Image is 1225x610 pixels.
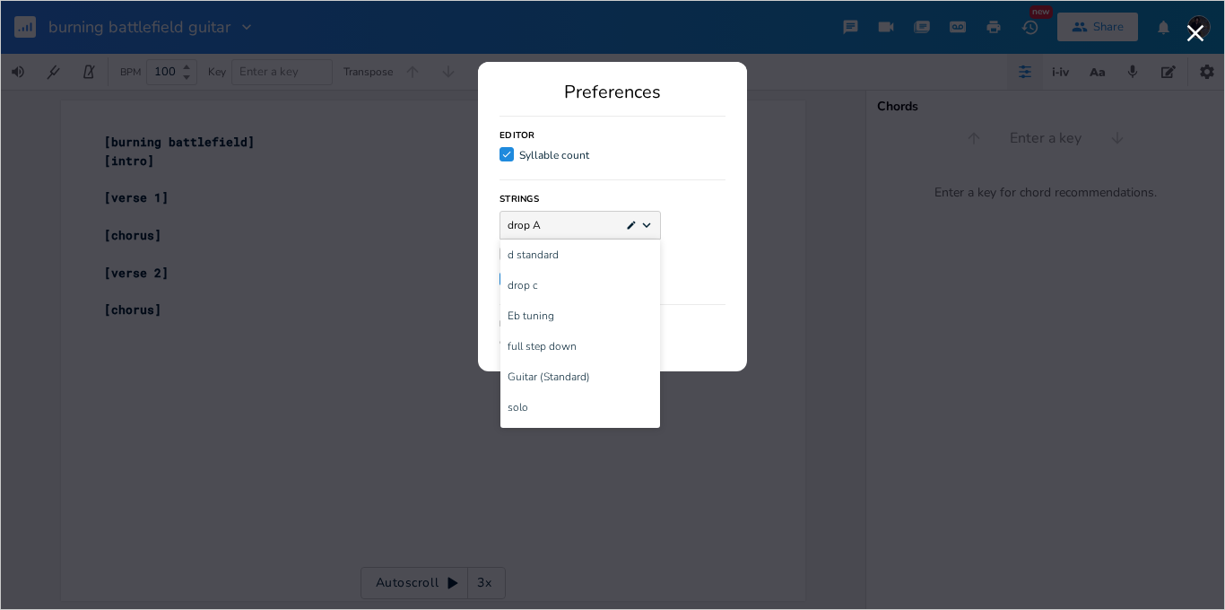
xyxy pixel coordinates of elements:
span: full step down [508,341,577,353]
h3: Editor [500,131,535,140]
h3: Playback [500,319,549,328]
span: Guitar (Standard) [508,371,590,383]
div: Preferences [500,83,725,101]
span: drop c [508,280,538,292]
span: drop A [508,220,541,231]
div: Syllable count [519,150,589,161]
span: Guitar [500,337,529,348]
h3: Strings [500,195,539,204]
span: d standard [508,249,559,261]
span: Eb tuning [508,310,554,322]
